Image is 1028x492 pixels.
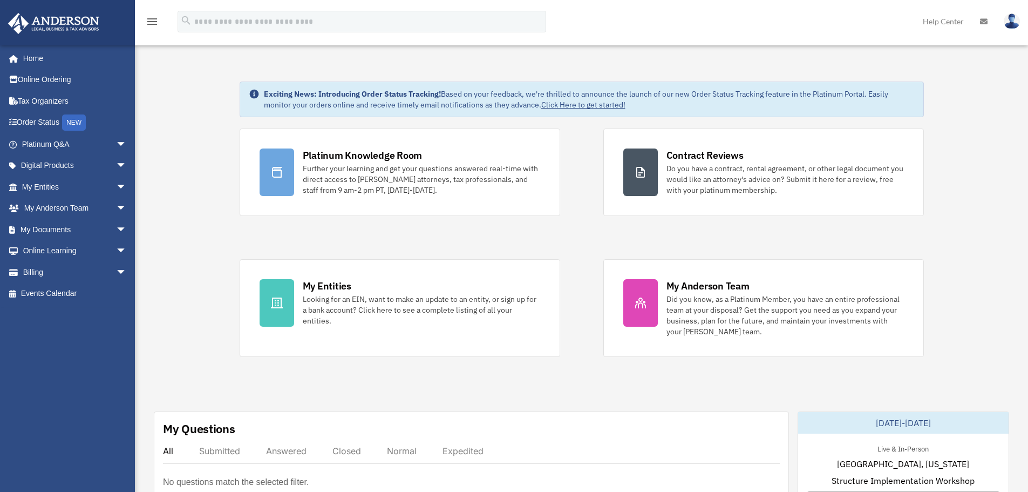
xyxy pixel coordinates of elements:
i: search [180,15,192,26]
span: arrow_drop_down [116,176,138,198]
a: Digital Productsarrow_drop_down [8,155,143,177]
div: My Entities [303,279,351,293]
span: arrow_drop_down [116,240,138,262]
div: NEW [62,114,86,131]
span: [GEOGRAPHIC_DATA], [US_STATE] [837,457,969,470]
div: My Anderson Team [666,279,750,293]
div: Submitted [199,446,240,456]
div: Based on your feedback, we're thrilled to announce the launch of our new Order Status Tracking fe... [264,89,915,110]
div: Normal [387,446,417,456]
div: Platinum Knowledge Room [303,149,423,162]
a: Click Here to get started! [541,100,625,110]
div: Live & In-Person [869,442,937,454]
a: My Anderson Team Did you know, as a Platinum Member, you have an entire professional team at your... [603,259,924,357]
a: menu [146,19,159,28]
span: arrow_drop_down [116,133,138,156]
img: User Pic [1004,14,1020,29]
a: Online Learningarrow_drop_down [8,240,143,262]
a: Contract Reviews Do you have a contract, rental agreement, or other legal document you would like... [603,129,924,216]
a: Platinum Q&Aarrow_drop_down [8,133,143,155]
div: [DATE]-[DATE] [798,412,1009,434]
a: Platinum Knowledge Room Further your learning and get your questions answered real-time with dire... [240,129,560,216]
a: My Anderson Teamarrow_drop_down [8,198,143,219]
span: arrow_drop_down [116,219,138,241]
i: menu [146,15,159,28]
div: Further your learning and get your questions answered real-time with direct access to [PERSON_NAM... [303,163,540,196]
span: arrow_drop_down [116,198,138,220]
a: Home [8,48,138,69]
strong: Exciting News: Introducing Order Status Tracking! [264,89,441,99]
div: Did you know, as a Platinum Member, you have an entire professional team at your disposal? Get th... [666,294,904,337]
div: Contract Reviews [666,149,744,162]
a: Order StatusNEW [8,112,143,134]
div: Do you have a contract, rental agreement, or other legal document you would like an attorney's ad... [666,163,904,196]
a: Online Ordering [8,69,143,91]
div: Answered [266,446,307,456]
p: No questions match the selected filter. [163,475,309,490]
div: Looking for an EIN, want to make an update to an entity, or sign up for a bank account? Click her... [303,294,540,326]
a: Events Calendar [8,283,143,305]
div: Expedited [442,446,484,456]
div: My Questions [163,421,235,437]
img: Anderson Advisors Platinum Portal [5,13,103,34]
a: Tax Organizers [8,90,143,112]
a: My Documentsarrow_drop_down [8,219,143,240]
div: Closed [332,446,361,456]
a: Billingarrow_drop_down [8,261,143,283]
a: My Entitiesarrow_drop_down [8,176,143,198]
span: arrow_drop_down [116,155,138,177]
div: All [163,446,173,456]
a: My Entities Looking for an EIN, want to make an update to an entity, or sign up for a bank accoun... [240,259,560,357]
span: arrow_drop_down [116,261,138,284]
span: Structure Implementation Workshop [832,474,975,487]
